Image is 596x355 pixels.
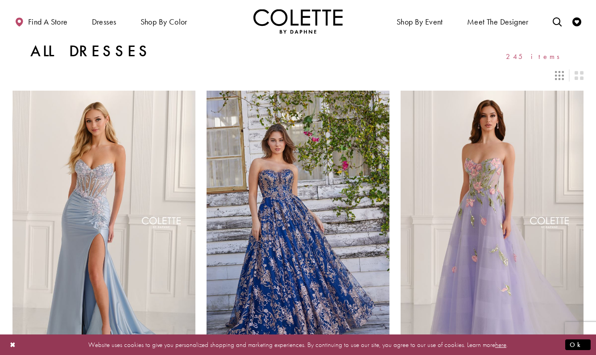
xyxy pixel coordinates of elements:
a: here [495,340,506,349]
span: Find a store [28,17,68,26]
button: Submit Dialog [565,339,591,350]
a: Visit Home Page [253,9,343,33]
span: Shop By Event [397,17,443,26]
span: Shop By Event [394,9,445,33]
a: Find a store [12,9,70,33]
span: Switch layout to 2 columns [575,71,584,80]
span: Shop by color [141,17,187,26]
h1: All Dresses [30,42,151,60]
span: Dresses [90,9,119,33]
span: Meet the designer [467,17,529,26]
p: Website uses cookies to give you personalized shopping and marketing experiences. By continuing t... [64,338,532,351]
a: Check Wishlist [570,9,584,33]
a: Toggle search [550,9,564,33]
span: Switch layout to 3 columns [555,71,564,80]
a: Meet the designer [465,9,531,33]
div: Layout Controls [7,66,589,85]
span: Shop by color [138,9,190,33]
img: Colette by Daphne [253,9,343,33]
span: Dresses [92,17,116,26]
span: 245 items [506,53,566,60]
button: Close Dialog [5,337,21,352]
